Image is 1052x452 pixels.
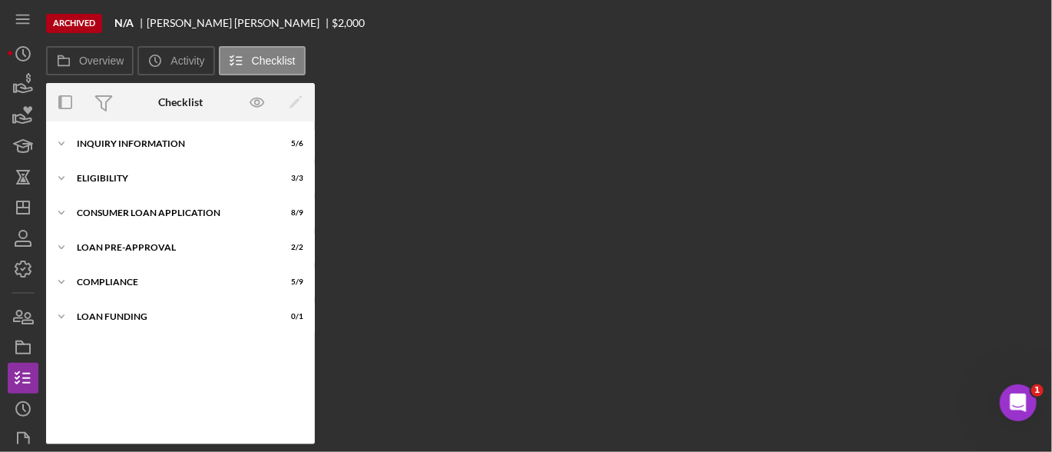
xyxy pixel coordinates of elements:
[276,243,303,252] div: 2 / 2
[79,55,124,67] label: Overview
[77,312,265,321] div: Loan Funding
[77,174,265,183] div: Eligibility
[46,14,102,33] div: Archived
[332,17,366,29] div: $2,000
[46,46,134,75] button: Overview
[158,96,203,108] div: Checklist
[147,17,332,29] div: [PERSON_NAME] [PERSON_NAME]
[77,243,265,252] div: Loan Pre-Approval
[77,208,265,218] div: Consumer Loan Application
[276,174,303,183] div: 3 / 3
[170,55,204,67] label: Activity
[137,46,214,75] button: Activity
[219,46,306,75] button: Checklist
[276,278,303,287] div: 5 / 9
[252,55,296,67] label: Checklist
[1000,384,1037,421] iframe: Intercom live chat
[276,208,303,218] div: 8 / 9
[114,17,134,29] b: N/A
[77,139,265,148] div: Inquiry Information
[77,278,265,287] div: Compliance
[1031,384,1044,397] span: 1
[276,312,303,321] div: 0 / 1
[276,139,303,148] div: 5 / 6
